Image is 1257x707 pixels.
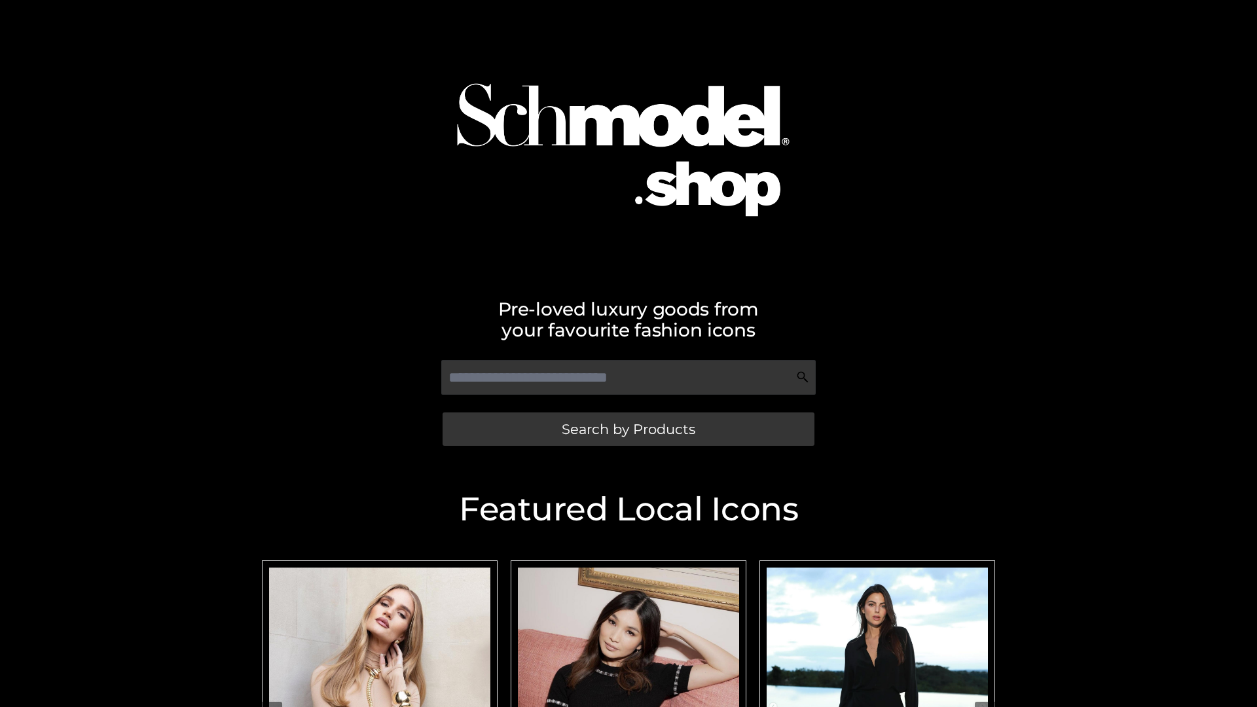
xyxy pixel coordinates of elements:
span: Search by Products [562,422,695,436]
h2: Featured Local Icons​ [255,493,1002,526]
a: Search by Products [443,412,814,446]
h2: Pre-loved luxury goods from your favourite fashion icons [255,299,1002,340]
img: Search Icon [796,371,809,384]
